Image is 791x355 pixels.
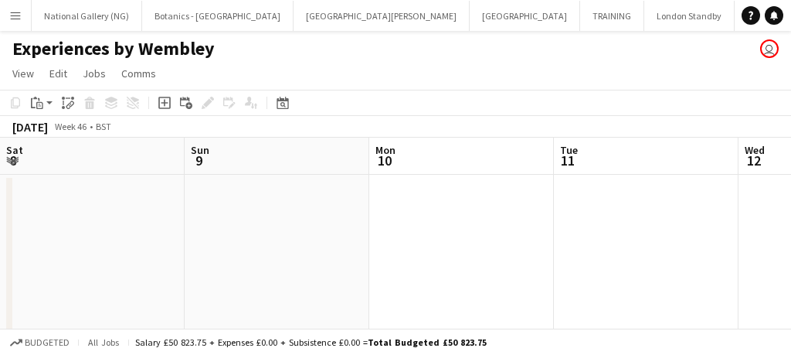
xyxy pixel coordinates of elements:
span: Wed [745,143,765,157]
a: View [6,63,40,84]
span: 9 [188,152,209,169]
span: 8 [4,152,23,169]
button: London Standby [644,1,735,31]
div: [DATE] [12,119,48,135]
span: All jobs [85,336,122,348]
span: 11 [558,152,578,169]
span: Comms [121,67,156,80]
span: 10 [373,152,395,169]
button: [GEOGRAPHIC_DATA] [470,1,580,31]
div: Salary £50 823.75 + Expenses £0.00 + Subsistence £0.00 = [135,336,487,348]
h1: Experiences by Wembley [12,37,215,60]
span: Mon [375,143,395,157]
span: View [12,67,34,80]
span: Sat [6,143,23,157]
button: TRAINING [580,1,644,31]
a: Comms [115,63,162,84]
app-user-avatar: Claudia Lewis [760,39,779,58]
span: Jobs [83,67,106,80]
span: 12 [742,152,765,169]
button: Botanics - [GEOGRAPHIC_DATA] [142,1,294,31]
span: Sun [191,143,209,157]
a: Jobs [76,63,112,84]
span: Budgeted [25,337,70,348]
span: Total Budgeted £50 823.75 [368,336,487,348]
button: National Gallery (NG) [32,1,142,31]
button: [GEOGRAPHIC_DATA][PERSON_NAME] [294,1,470,31]
span: Tue [560,143,578,157]
span: Week 46 [51,121,90,132]
a: Edit [43,63,73,84]
button: Budgeted [8,334,72,351]
div: BST [96,121,111,132]
span: Edit [49,67,67,80]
